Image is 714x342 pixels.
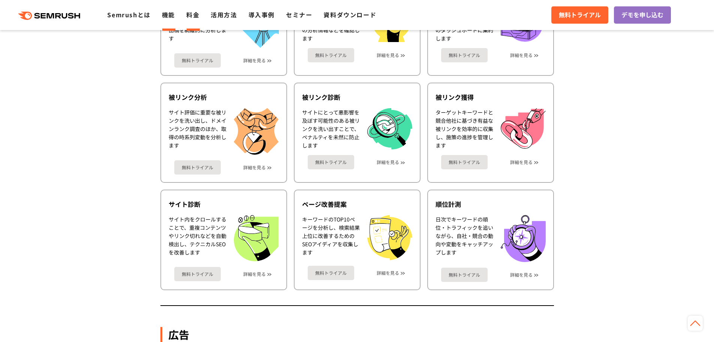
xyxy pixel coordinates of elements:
[302,200,412,209] div: ページ改善提案
[551,6,608,24] a: 無料トライアル
[169,215,226,261] div: サイト内をクロールすることで、重複コンテンツやリンク切れなどを自動検出し、テクニカルSEOを改善します
[302,215,360,260] div: キーワードのTOP10ページを分析し、検索結果上位に改善するためのSEOアイディアを収集します
[174,160,221,175] a: 無料トライアル
[377,53,399,58] a: 詳細を見る
[107,10,150,19] a: Semrushとは
[510,53,533,58] a: 詳細を見る
[436,200,546,209] div: 順位計測
[174,267,221,281] a: 無料トライアル
[162,10,175,19] a: 機能
[441,155,488,169] a: 無料トライアル
[436,215,493,262] div: 日次でキーワードの順位・トラフィックを追いながら、自社・競合の動向や変動をキャッチアップします
[377,270,399,276] a: 詳細を見る
[441,268,488,282] a: 無料トライアル
[436,108,493,149] div: ターゲットキーワードと競合他社に基づき有益な被リンクを効率的に収集し、施策の進捗を管理します
[441,48,488,62] a: 無料トライアル
[501,215,546,262] img: 順位計測
[286,10,312,19] a: セミナー
[510,272,533,277] a: 詳細を見る
[174,53,221,68] a: 無料トライアル
[169,93,279,102] div: 被リンク分析
[169,200,279,209] div: サイト診断
[377,160,399,165] a: 詳細を見る
[436,93,546,102] div: 被リンク獲得
[234,215,278,261] img: サイト診断
[614,6,671,24] a: デモを申し込む
[302,108,360,150] div: サイトにとって悪影響を及ぼす可能性のある被リンクを洗い出すことで、ペナルティを未然に防止します
[186,10,199,19] a: 料金
[243,58,266,63] a: 詳細を見る
[323,10,376,19] a: 資料ダウンロード
[243,165,266,170] a: 詳細を見る
[248,10,275,19] a: 導入事例
[302,93,412,102] div: 被リンク診断
[308,48,354,62] a: 無料トライアル
[308,155,354,169] a: 無料トライアル
[243,271,266,277] a: 詳細を見る
[367,215,412,260] img: ページ改善提案
[510,160,533,165] a: 詳細を見る
[621,10,663,20] span: デモを申し込む
[367,108,412,150] img: 被リンク診断
[211,10,237,19] a: 活用方法
[308,266,354,280] a: 無料トライアル
[234,108,279,155] img: 被リンク分析
[501,108,546,149] img: 被リンク獲得
[169,108,226,155] div: サイト評価に重要な被リンクを洗い出し、ドメインランク調査のほか、取得の時系列変動を分析します
[559,10,601,20] span: 無料トライアル
[160,327,554,342] div: 広告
